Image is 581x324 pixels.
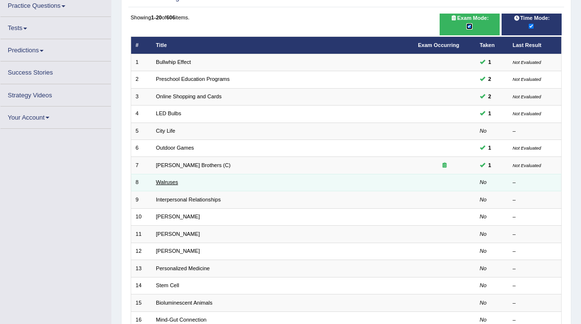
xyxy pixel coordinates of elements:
[156,197,221,202] a: Interpersonal Relationships
[513,163,541,168] small: Not Evaluated
[513,60,541,65] small: Not Evaluated
[0,84,111,103] a: Strategy Videos
[156,59,191,65] a: Bullwhip Effect
[475,37,508,54] th: Taken
[156,300,213,306] a: Bioluminescent Animals
[447,14,492,23] span: Exam Mode:
[156,248,200,254] a: [PERSON_NAME]
[510,14,553,23] span: Time Mode:
[513,127,557,135] div: –
[131,226,152,243] td: 11
[513,265,557,273] div: –
[131,294,152,311] td: 15
[508,37,562,54] th: Last Result
[131,106,152,123] td: 4
[156,93,222,99] a: Online Shopping and Cards
[131,123,152,139] td: 5
[513,196,557,204] div: –
[485,144,494,153] span: You can still take this question
[131,260,152,277] td: 13
[513,94,541,99] small: Not Evaluated
[513,282,557,290] div: –
[480,179,487,185] em: No
[480,317,487,323] em: No
[513,316,557,324] div: –
[131,37,152,54] th: #
[156,282,179,288] a: Stem Cell
[418,162,471,170] div: Exam occurring question
[480,128,487,134] em: No
[440,14,500,35] div: Show exams occurring in exams
[156,265,210,271] a: Personalized Medicine
[156,76,229,82] a: Preschool Education Programs
[513,145,541,151] small: Not Evaluated
[0,39,111,58] a: Predictions
[131,54,152,71] td: 1
[131,174,152,191] td: 8
[0,107,111,125] a: Your Account
[131,14,562,21] div: Showing of items.
[513,299,557,307] div: –
[513,247,557,255] div: –
[131,208,152,225] td: 10
[156,145,194,151] a: Outdoor Games
[156,110,181,116] a: LED Bulbs
[156,214,200,219] a: [PERSON_NAME]
[131,277,152,294] td: 14
[485,93,494,101] span: You can still take this question
[131,88,152,105] td: 3
[0,62,111,80] a: Success Stories
[480,214,487,219] em: No
[513,213,557,221] div: –
[151,15,162,20] b: 1-20
[156,231,200,237] a: [PERSON_NAME]
[156,317,206,323] a: Mind-Gut Connection
[480,197,487,202] em: No
[131,71,152,88] td: 2
[485,109,494,118] span: You can still take this question
[131,139,152,156] td: 6
[418,42,459,48] a: Exam Occurring
[156,162,230,168] a: [PERSON_NAME] Brothers (C)
[513,179,557,186] div: –
[480,265,487,271] em: No
[131,157,152,174] td: 7
[480,248,487,254] em: No
[513,231,557,238] div: –
[152,37,413,54] th: Title
[485,58,494,67] span: You can still take this question
[156,179,178,185] a: Walruses
[485,161,494,170] span: You can still take this question
[166,15,175,20] b: 606
[480,300,487,306] em: No
[131,191,152,208] td: 9
[480,231,487,237] em: No
[513,111,541,116] small: Not Evaluated
[131,243,152,260] td: 12
[513,77,541,82] small: Not Evaluated
[0,17,111,36] a: Tests
[480,282,487,288] em: No
[485,75,494,84] span: You can still take this question
[156,128,175,134] a: City Life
